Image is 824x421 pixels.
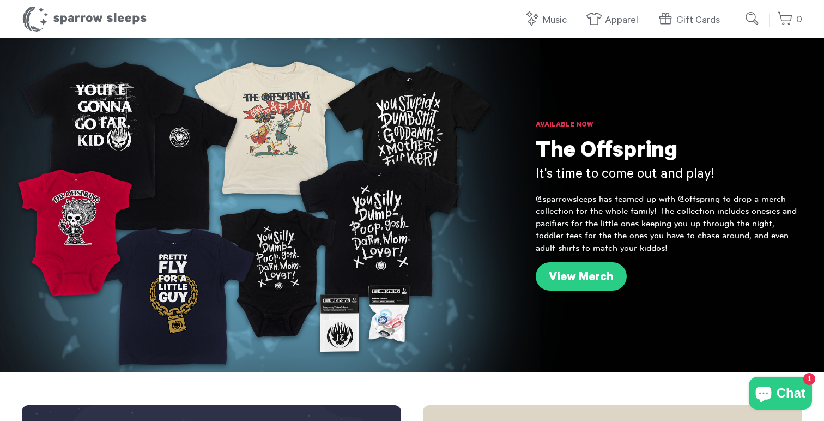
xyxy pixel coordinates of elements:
[536,139,802,166] h1: The Offspring
[746,377,815,412] inbox-online-store-chat: Shopify online store chat
[536,120,802,131] h6: Available Now
[586,9,644,32] a: Apparel
[657,9,725,32] a: Gift Cards
[742,8,764,29] input: Submit
[524,9,572,32] a: Music
[777,8,802,32] a: 0
[536,262,627,291] a: View Merch
[536,166,802,185] h3: It's time to come out and play!
[536,193,802,254] p: @sparrowsleeps has teamed up with @offspring to drop a merch collection for the whole family! The...
[22,5,147,33] h1: Sparrow Sleeps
